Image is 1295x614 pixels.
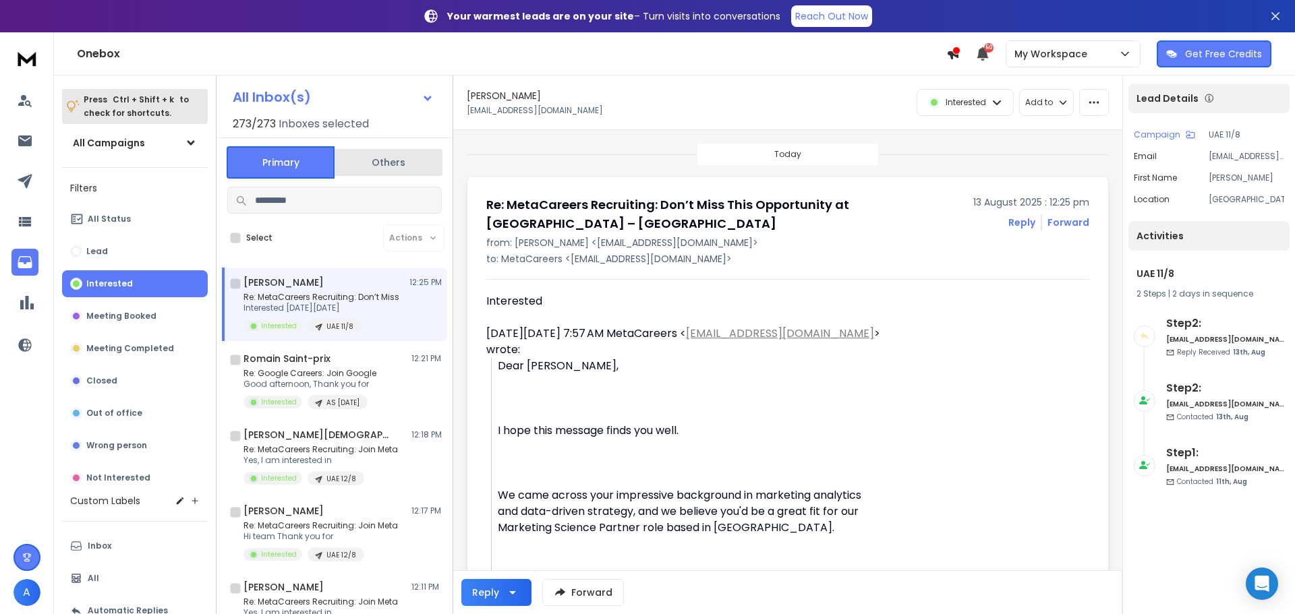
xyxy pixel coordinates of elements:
p: location [1134,194,1170,205]
p: 13 August 2025 : 12:25 pm [973,195,1089,209]
p: Yes, I am interested in [243,455,398,466]
span: 13th, Aug [1216,412,1248,422]
p: AS [DATE] [326,398,359,408]
span: 2 days in sequence [1172,288,1253,299]
p: Interested [261,397,297,407]
button: All [62,565,208,592]
p: Interested [86,278,133,289]
p: Interested [261,473,297,483]
p: Lead [86,246,108,257]
button: Lead [62,238,208,265]
p: to: MetaCareers <[EMAIL_ADDRESS][DOMAIN_NAME]> [486,252,1089,266]
p: Email [1134,151,1157,162]
span: 11th, Aug [1216,477,1247,487]
p: All [88,573,99,584]
p: Contacted [1177,477,1247,487]
button: A [13,579,40,606]
p: Contacted [1177,412,1248,422]
span: 2 Steps [1136,288,1166,299]
h1: [PERSON_NAME] [243,276,324,289]
p: Re: MetaCareers Recruiting: Join Meta [243,444,398,455]
p: Meeting Booked [86,311,156,321]
p: UAE 12/8 [326,550,356,560]
button: Reply [461,579,531,606]
h6: [EMAIL_ADDRESS][DOMAIN_NAME] [1166,464,1284,474]
div: Open Intercom Messenger [1246,567,1278,600]
strong: Your warmest leads are on your site [447,9,634,23]
p: – Turn visits into conversations [447,9,780,23]
button: Forward [542,579,624,606]
h6: [EMAIL_ADDRESS][DOMAIN_NAME] [1166,399,1284,409]
button: Wrong person [62,432,208,459]
p: Lead Details [1136,92,1199,105]
div: [DATE][DATE] 7:57 AM MetaCareers < > wrote: [486,326,880,358]
a: Reach Out Now [791,5,872,27]
p: Reach Out Now [795,9,868,23]
p: All Status [88,214,131,224]
button: Interested [62,270,208,297]
p: Campaign [1134,129,1180,140]
p: Re: MetaCareers Recruiting: Join Meta [243,596,398,607]
h1: Onebox [77,46,946,62]
div: Forward [1047,216,1089,229]
p: [EMAIL_ADDRESS][DOMAIN_NAME] [467,105,603,116]
button: Out of office [62,400,208,427]
h1: [PERSON_NAME] [243,580,324,594]
p: Reply Received [1177,347,1265,357]
p: 12:17 PM [411,505,442,516]
img: logo [13,46,40,71]
button: Meeting Booked [62,303,208,330]
p: Hi team Thank you for [243,531,398,542]
button: Reply [1008,216,1035,229]
p: Meeting Completed [86,343,174,354]
button: Primary [227,146,335,179]
p: Wrong person [86,440,147,451]
h1: [PERSON_NAME] [243,504,324,518]
button: All Campaigns [62,129,208,156]
label: Select [246,233,272,243]
h3: Inboxes selected [279,116,369,132]
p: Press to check for shortcuts. [84,93,189,120]
h1: Re: MetaCareers Recruiting: Don’t Miss This Opportunity at [GEOGRAPHIC_DATA] – [GEOGRAPHIC_DATA] [486,195,965,233]
p: Interested [261,321,297,331]
p: Inbox [88,541,111,551]
p: Good afternoon, Thank you for [243,379,376,390]
p: Closed [86,375,117,386]
p: Out of office [86,408,142,419]
div: Interested [486,293,880,309]
p: Interested [261,549,297,559]
p: [EMAIL_ADDRESS][DOMAIN_NAME] [1209,151,1284,162]
p: 12:18 PM [411,429,442,440]
p: Re: Google Careers: Join Google [243,368,376,379]
span: Ctrl + Shift + k [111,92,176,107]
p: Today [774,149,801,160]
h1: UAE 11/8 [1136,267,1282,280]
button: All Status [62,206,208,233]
h6: [EMAIL_ADDRESS][DOMAIN_NAME] [1166,334,1284,344]
p: First Name [1134,173,1177,183]
p: Re: MetaCareers Recruiting: Join Meta [243,520,398,531]
h1: All Inbox(s) [233,90,311,104]
p: Get Free Credits [1185,47,1262,61]
button: Not Interested [62,464,208,491]
h6: Step 2 : [1166,380,1284,396]
p: Re: MetaCareers Recruiting: Don’t Miss [243,292,399,303]
p: 12:25 PM [409,277,442,288]
p: 12:11 PM [411,582,442,592]
p: 12:21 PM [411,353,442,364]
p: UAE 11/8 [326,321,353,332]
div: | [1136,288,1282,299]
h1: Romain Saint-prix [243,352,330,365]
p: Interested [DATE][DATE] [243,303,399,313]
button: Meeting Completed [62,335,208,362]
button: All Inbox(s) [222,84,444,111]
h6: Step 2 : [1166,315,1284,332]
div: Activities [1128,221,1290,251]
button: Get Free Credits [1157,40,1271,67]
h3: Filters [62,179,208,197]
h6: Step 1 : [1166,445,1284,461]
p: Interested [946,97,986,108]
p: UAE 12/8 [326,474,356,484]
